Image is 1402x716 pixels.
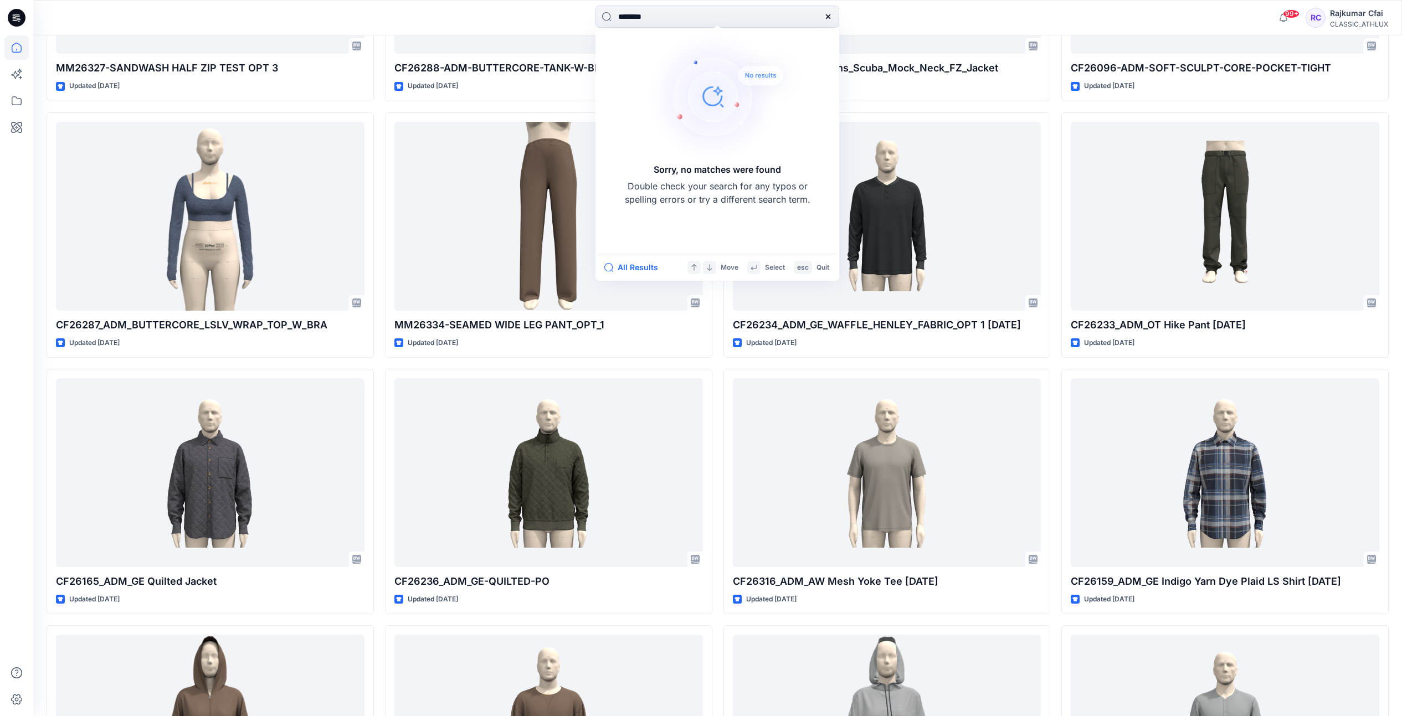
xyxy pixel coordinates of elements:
[765,262,785,274] p: Select
[56,317,364,333] p: CF26287_ADM_BUTTERCORE_LSLV_WRAP_TOP_W_BRA
[56,574,364,589] p: CF26165_ADM_GE Quilted Jacket
[56,60,364,76] p: MM26327-SANDWASH HALF ZIP TEST OPT 3
[1283,9,1300,18] span: 99+
[56,378,364,567] a: CF26165_ADM_GE Quilted Jacket
[746,337,797,349] p: Updated [DATE]
[69,80,120,92] p: Updated [DATE]
[1071,378,1379,567] a: CF26159_ADM_GE Indigo Yarn Dye Plaid LS Shirt 09OCT25
[604,261,665,274] button: All Results
[1071,60,1379,76] p: CF26096-ADM-SOFT-SCULPT-CORE-POCKET-TIGHT
[733,122,1041,311] a: CF26234_ADM_GE_WAFFLE_HENLEY_FABRIC_OPT 1 10OCT25
[394,574,703,589] p: CF26236_ADM_GE-QUILTED-PO
[1071,574,1379,589] p: CF26159_ADM_GE Indigo Yarn Dye Plaid LS Shirt [DATE]
[408,80,458,92] p: Updated [DATE]
[721,262,738,274] p: Move
[733,317,1041,333] p: CF26234_ADM_GE_WAFFLE_HENLEY_FABRIC_OPT 1 [DATE]
[654,163,781,176] h5: Sorry, no matches were found
[816,262,829,274] p: Quit
[394,378,703,567] a: CF26236_ADM_GE-QUILTED-PO
[1084,337,1134,349] p: Updated [DATE]
[69,594,120,605] p: Updated [DATE]
[1084,594,1134,605] p: Updated [DATE]
[746,594,797,605] p: Updated [DATE]
[1084,80,1134,92] p: Updated [DATE]
[1330,20,1388,28] div: CLASSIC_ATHLUX
[408,594,458,605] p: Updated [DATE]
[733,60,1041,76] p: CF26110_ADM_Womens_Scuba_Mock_Neck_FZ_Jacket
[69,337,120,349] p: Updated [DATE]
[1330,7,1388,20] div: Rajkumar Cfai
[408,337,458,349] p: Updated [DATE]
[733,574,1041,589] p: CF26316_ADM_AW Mesh Yoke Tee [DATE]
[733,378,1041,567] a: CF26316_ADM_AW Mesh Yoke Tee 09OCT25
[1306,8,1326,28] div: RC
[1071,122,1379,311] a: CF26233_ADM_OT Hike Pant 10OCT25
[623,179,812,206] p: Double check your search for any typos or spelling errors or try a different search term.
[797,262,809,274] p: esc
[394,317,703,333] p: MM26334-SEAMED WIDE LEG PANT_OPT_1
[649,30,804,163] img: Sorry, no matches were found
[56,122,364,311] a: CF26287_ADM_BUTTERCORE_LSLV_WRAP_TOP_W_BRA
[1071,317,1379,333] p: CF26233_ADM_OT Hike Pant [DATE]
[394,122,703,311] a: MM26334-SEAMED WIDE LEG PANT_OPT_1
[394,60,703,76] p: CF26288-ADM-BUTTERCORE-TANK-W-BRA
